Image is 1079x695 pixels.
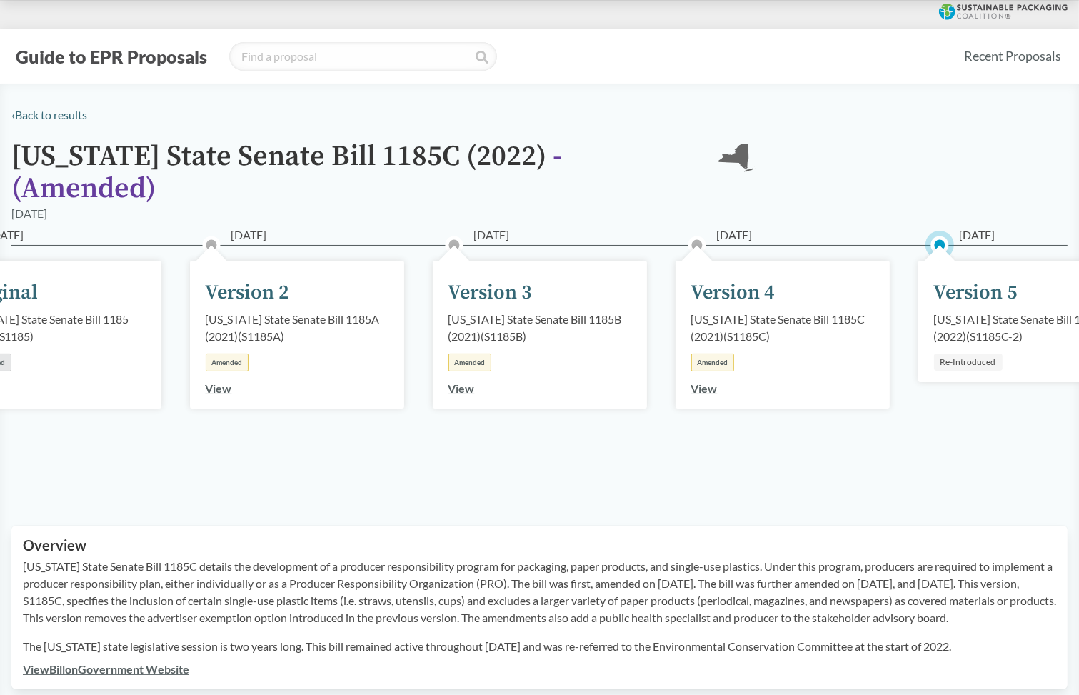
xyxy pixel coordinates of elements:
div: Version 4 [691,278,776,308]
input: Find a proposal [229,42,497,71]
div: Re-Introduced [934,354,1003,371]
span: [DATE] [717,226,753,244]
span: [DATE] [960,226,995,244]
span: [DATE] [474,226,510,244]
div: [US_STATE] State Senate Bill 1185C (2021) ( S1185C ) [691,311,874,345]
a: Recent Proposals [958,40,1068,72]
div: Amended [448,354,491,371]
div: Version 5 [934,278,1018,308]
div: Version 3 [448,278,533,308]
a: View [691,381,718,395]
span: - ( Amended ) [11,139,562,206]
span: [DATE] [231,226,267,244]
div: [US_STATE] State Senate Bill 1185A (2021) ( S1185A ) [206,311,388,345]
div: Amended [206,354,249,371]
h2: Overview [23,537,1056,554]
div: [US_STATE] State Senate Bill 1185B (2021) ( S1185B ) [448,311,631,345]
button: Guide to EPR Proposals [11,45,211,68]
a: ‹Back to results [11,108,87,121]
p: [US_STATE] State Senate Bill 1185C details the development of a producer responsibility program f... [23,558,1056,626]
a: View [448,381,475,395]
div: Amended [691,354,734,371]
h1: [US_STATE] State Senate Bill 1185C (2022) [11,141,697,205]
div: Version 2 [206,278,290,308]
a: ViewBillonGovernment Website [23,662,189,676]
a: View [206,381,232,395]
div: [DATE] [11,205,47,222]
p: The [US_STATE] state legislative session is two years long. This bill remained active throughout ... [23,638,1056,655]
